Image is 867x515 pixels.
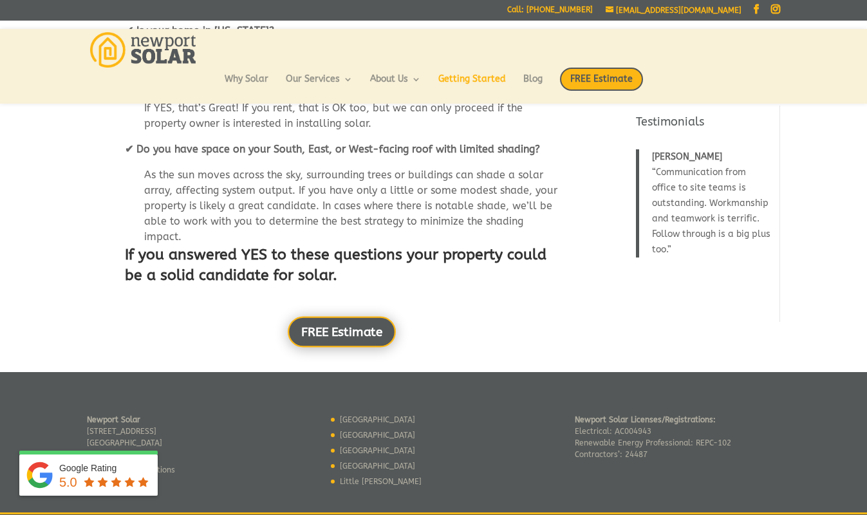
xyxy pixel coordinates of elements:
[340,415,415,424] a: [GEOGRAPHIC_DATA]
[340,446,415,455] a: [GEOGRAPHIC_DATA]
[560,68,643,104] a: FREE Estimate
[560,68,643,91] span: FREE Estimate
[90,32,196,68] img: Newport Solar | Solar Energy Optimized.
[340,431,415,440] a: [GEOGRAPHIC_DATA]
[575,414,731,460] p: Electrical: AC004943 Renewable Energy Professional: REPC-102 Contractors’: 24487
[125,143,540,155] strong: ✔ Do you have space on your South, East, or West-facing roof with limited shading?
[340,477,422,486] a: Little [PERSON_NAME]
[652,151,722,162] span: [PERSON_NAME]
[87,415,140,424] strong: Newport Solar
[288,316,396,347] a: FREE Estimate
[286,75,353,97] a: Our Services
[507,6,593,19] a: Call: [PHONE_NUMBER]
[340,462,415,471] a: [GEOGRAPHIC_DATA]
[125,246,546,284] strong: If you answered YES to these questions your property could be a solid candidate for solar.
[523,75,543,97] a: Blog
[87,414,175,449] p: [STREET_ADDRESS] [GEOGRAPHIC_DATA]
[575,415,716,424] strong: Newport Solar Licenses/Registrations:
[606,6,741,15] a: [EMAIL_ADDRESS][DOMAIN_NAME]
[59,475,77,489] span: 5.0
[636,149,772,257] blockquote: Communication from office to site teams is outstanding. Workmanship and teamwork is terrific. Fol...
[370,75,421,97] a: About Us
[96,450,145,459] a: Privacy Policy
[125,167,559,245] p: As the sun moves across the sky, surrounding trees or buildings can shade a solar array, affectin...
[59,462,151,474] div: Google Rating
[636,114,772,136] h4: Testimonials
[125,24,274,37] strong: ✔ Is your home in [US_STATE]?
[438,75,506,97] a: Getting Started
[125,100,559,142] p: If YES, that’s Great! If you rent, that is OK too, but we can only proceed if the property owner ...
[225,75,268,97] a: Why Solar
